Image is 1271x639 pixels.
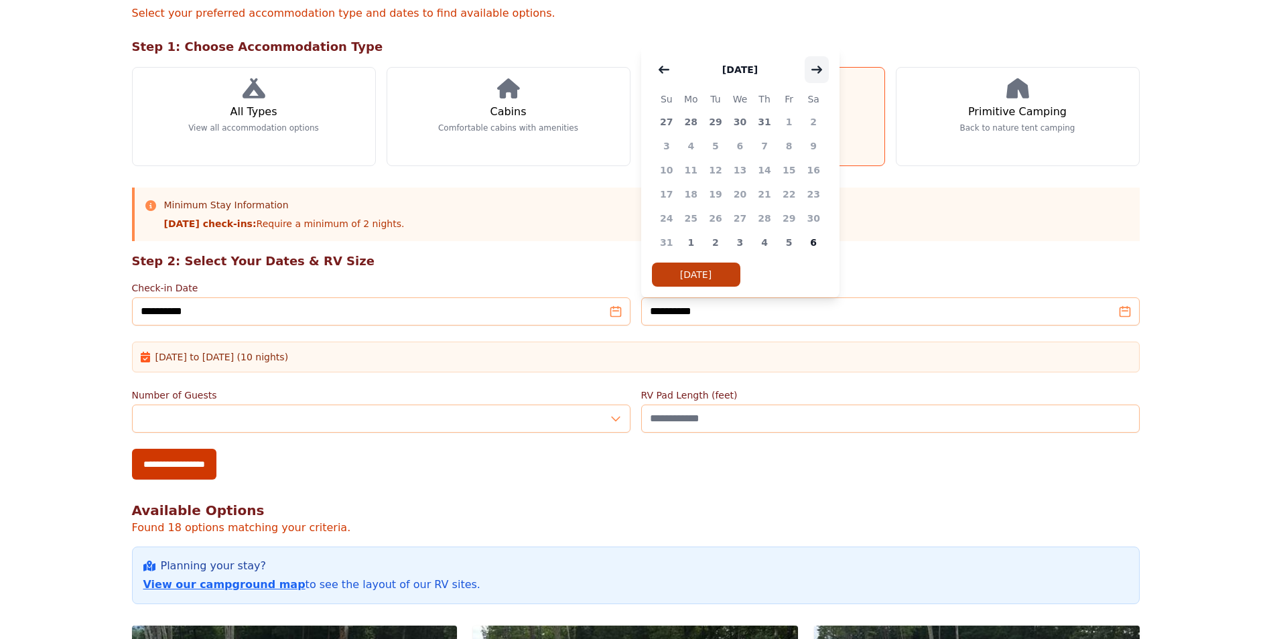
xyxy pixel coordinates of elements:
span: 19 [704,182,728,206]
span: 23 [801,182,826,206]
p: Select your preferred accommodation type and dates to find available options. [132,5,1140,21]
span: 3 [655,134,679,158]
p: Require a minimum of 2 nights. [164,217,405,230]
h3: Primitive Camping [968,104,1067,120]
span: 16 [801,158,826,182]
button: [DATE] [652,263,740,287]
p: Back to nature tent camping [960,123,1075,133]
span: 6 [801,230,826,255]
label: Check-out Date [641,281,1140,295]
span: Planning your stay? [161,558,266,574]
h3: Minimum Stay Information [164,198,405,212]
a: Cabins Comfortable cabins with amenities [387,67,630,166]
span: 5 [704,134,728,158]
span: 7 [752,134,777,158]
span: 26 [704,206,728,230]
span: 13 [728,158,752,182]
span: 2 [801,110,826,134]
p: Comfortable cabins with amenities [438,123,578,133]
span: Mo [679,91,704,107]
span: 28 [752,206,777,230]
span: 27 [728,206,752,230]
span: 14 [752,158,777,182]
span: 6 [728,134,752,158]
p: Found 18 options matching your criteria. [132,520,1140,536]
h2: Available Options [132,501,1140,520]
span: [DATE] to [DATE] (10 nights) [155,350,289,364]
span: Su [655,91,679,107]
span: 17 [655,182,679,206]
span: Th [752,91,777,107]
span: 31 [752,110,777,134]
span: 29 [704,110,728,134]
a: Primitive Camping Back to nature tent camping [896,67,1140,166]
h2: Step 2: Select Your Dates & RV Size [132,252,1140,271]
span: 24 [655,206,679,230]
span: 1 [777,110,801,134]
h3: All Types [230,104,277,120]
span: 27 [655,110,679,134]
span: 21 [752,182,777,206]
label: Check-in Date [132,281,630,295]
span: 30 [728,110,752,134]
h3: Cabins [490,104,526,120]
span: 15 [777,158,801,182]
span: 20 [728,182,752,206]
p: View all accommodation options [188,123,319,133]
strong: [DATE] check-ins: [164,218,257,229]
h2: Step 1: Choose Accommodation Type [132,38,1140,56]
span: 10 [655,158,679,182]
span: Sa [801,91,826,107]
span: 3 [728,230,752,255]
label: RV Pad Length (feet) [641,388,1140,402]
span: 1 [679,230,704,255]
span: Fr [777,91,801,107]
span: 2 [704,230,728,255]
a: View our campground map [143,578,306,591]
span: 5 [777,230,801,255]
span: 4 [752,230,777,255]
span: 31 [655,230,679,255]
p: to see the layout of our RV sites. [143,577,1128,593]
span: 11 [679,158,704,182]
label: Number of Guests [132,388,630,402]
span: 22 [777,182,801,206]
span: 8 [777,134,801,158]
span: 30 [801,206,826,230]
span: 29 [777,206,801,230]
span: Tu [704,91,728,107]
span: We [728,91,752,107]
span: 4 [679,134,704,158]
span: 25 [679,206,704,230]
button: [DATE] [709,56,771,83]
span: 28 [679,110,704,134]
span: 12 [704,158,728,182]
span: 18 [679,182,704,206]
span: 9 [801,134,826,158]
a: All Types View all accommodation options [132,67,376,166]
